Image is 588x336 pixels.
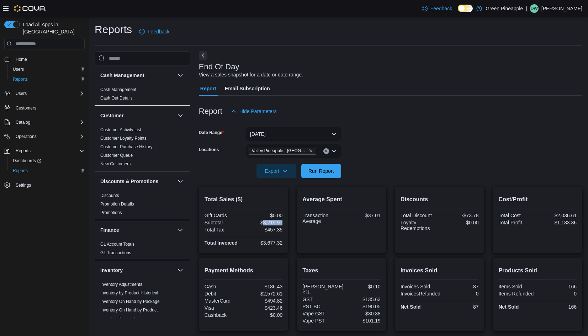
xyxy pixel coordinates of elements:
[430,5,452,12] span: Feedback
[13,89,30,98] button: Users
[498,304,519,310] strong: Net Sold
[443,291,478,297] div: 0
[401,220,438,231] div: Loyalty Redemptions
[10,75,31,84] a: Reports
[249,147,316,155] span: Valley Pineapple - Fruitvale
[100,250,131,256] span: GL Transactions
[100,299,160,304] span: Inventory On Hand by Package
[100,127,141,132] a: Customer Activity List
[176,177,185,186] button: Discounts & Promotions
[302,284,343,295] div: [PERSON_NAME] <1L
[95,191,190,220] div: Discounts & Promotions
[100,178,175,185] button: Discounts & Promotions
[7,166,88,176] button: Reports
[100,153,133,158] span: Customer Queue
[199,147,219,153] label: Locations
[343,213,381,218] div: $37.01
[7,74,88,84] button: Reports
[13,132,85,141] span: Operations
[245,298,283,304] div: $494.82
[100,193,119,198] a: Discounts
[16,91,27,96] span: Users
[100,290,158,295] a: Inventory by Product Historical
[10,75,85,84] span: Reports
[531,4,538,13] span: DW
[199,107,222,116] h3: Report
[199,51,207,60] button: Next
[419,1,455,16] a: Feedback
[256,164,296,178] button: Export
[302,311,340,316] div: Vape GST
[100,267,175,274] button: Inventory
[100,282,142,287] a: Inventory Adjustments
[539,304,577,310] div: 166
[13,55,30,64] a: Home
[100,72,175,79] button: Cash Management
[100,112,123,119] h3: Customer
[100,210,122,215] a: Promotions
[100,201,134,207] span: Promotion Details
[302,304,340,309] div: PST BC
[539,284,577,289] div: 166
[228,104,280,118] button: Hide Parameters
[301,164,341,178] button: Run Report
[100,307,158,313] span: Inventory On Hand by Product
[441,220,479,225] div: $0.00
[148,28,169,35] span: Feedback
[441,213,479,218] div: -$73.78
[498,195,577,204] h2: Cost/Profit
[100,250,131,255] a: GL Transactions
[13,132,39,141] button: Operations
[486,4,523,13] p: Green Pineapple
[16,182,31,188] span: Settings
[100,316,143,321] span: Inventory Transactions
[176,226,185,234] button: Finance
[343,304,381,309] div: $190.05
[308,167,334,175] span: Run Report
[100,95,133,101] span: Cash Out Details
[498,284,536,289] div: Items Sold
[16,134,37,139] span: Operations
[1,117,88,127] button: Catalog
[401,266,479,275] h2: Invoices Sold
[539,213,577,218] div: $2,036.61
[7,64,88,74] button: Users
[13,54,85,63] span: Home
[541,4,582,13] p: [PERSON_NAME]
[245,240,283,246] div: $3,677.32
[239,108,277,115] span: Hide Parameters
[205,195,283,204] h2: Total Sales ($)
[1,103,88,113] button: Customers
[252,147,307,154] span: Valley Pineapple - [GEOGRAPHIC_DATA]
[13,158,41,164] span: Dashboards
[498,291,536,297] div: Items Refunded
[13,181,34,190] a: Settings
[343,318,381,324] div: $101.19
[245,312,283,318] div: $0.00
[205,298,242,304] div: MasterCard
[343,297,381,302] div: $135.63
[498,266,577,275] h2: Products Sold
[4,51,85,209] nav: Complex example
[100,87,136,92] a: Cash Management
[205,312,242,318] div: Cashback
[441,284,479,289] div: 87
[441,304,479,310] div: 87
[10,166,85,175] span: Reports
[16,57,27,62] span: Home
[498,213,536,218] div: Total Cost
[205,305,242,311] div: Visa
[13,103,85,112] span: Customers
[13,89,85,98] span: Users
[100,72,144,79] h3: Cash Management
[498,220,536,225] div: Total Profit
[1,89,88,98] button: Users
[526,4,527,13] p: |
[245,213,283,218] div: $0.00
[100,136,147,141] a: Customer Loyalty Points
[245,305,283,311] div: $423.46
[13,66,24,72] span: Users
[100,267,123,274] h3: Inventory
